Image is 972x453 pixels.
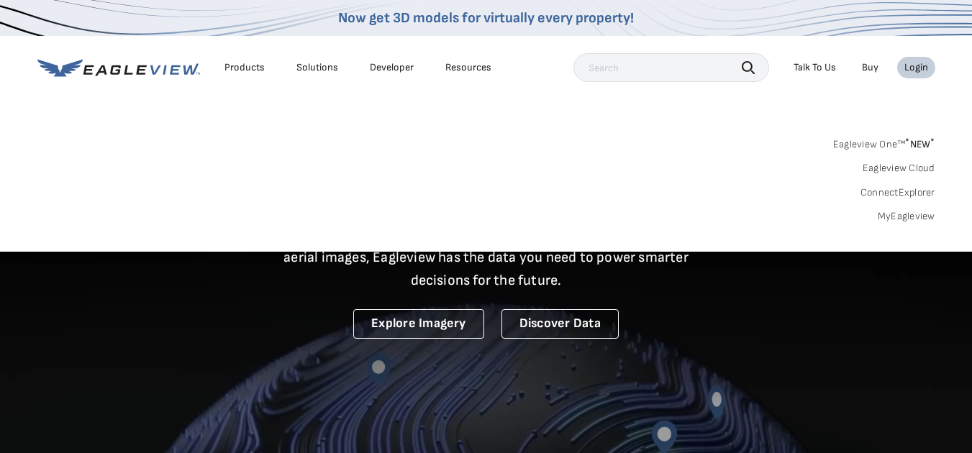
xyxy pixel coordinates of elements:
span: NEW [905,138,935,150]
a: Discover Data [501,309,619,339]
a: Buy [862,61,878,74]
a: Eagleview Cloud [863,162,935,175]
a: Developer [370,61,414,74]
a: Eagleview One™*NEW* [833,134,935,150]
a: MyEagleview [878,210,935,223]
div: Resources [445,61,491,74]
a: Explore Imagery [353,309,484,339]
div: Products [224,61,265,74]
a: ConnectExplorer [860,186,935,199]
p: A new era starts here. Built on more than 3.5 billion high-resolution aerial images, Eagleview ha... [266,223,707,292]
div: Solutions [296,61,338,74]
div: Login [904,61,928,74]
div: Talk To Us [794,61,836,74]
a: Now get 3D models for virtually every property! [338,9,634,27]
input: Search [573,53,769,82]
